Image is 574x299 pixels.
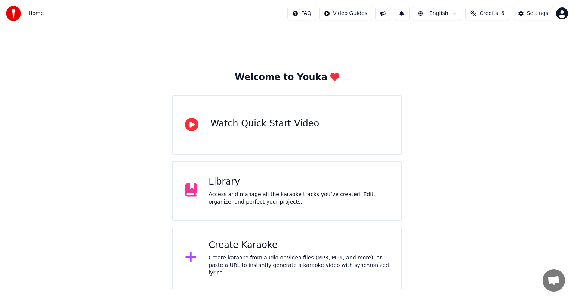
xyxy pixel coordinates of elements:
div: Create Karaoke [209,239,389,251]
img: youka [6,6,21,21]
div: Library [209,176,389,188]
button: FAQ [287,7,316,20]
div: Watch Quick Start Video [210,118,319,130]
button: Settings [513,7,553,20]
nav: breadcrumb [28,10,44,17]
div: Welcome to Youka [235,72,339,84]
div: Access and manage all the karaoke tracks you’ve created. Edit, organize, and perfect your projects. [209,191,389,206]
span: Home [28,10,44,17]
div: Open chat [543,269,565,292]
button: Video Guides [319,7,372,20]
button: Credits6 [465,7,510,20]
div: Create karaoke from audio or video files (MP3, MP4, and more), or paste a URL to instantly genera... [209,254,389,277]
div: Settings [527,10,548,17]
span: Credits [479,10,498,17]
span: 6 [501,10,504,17]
